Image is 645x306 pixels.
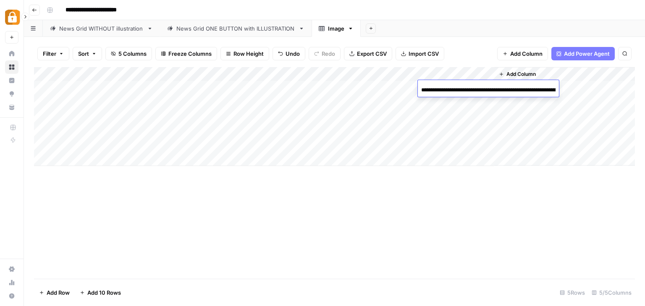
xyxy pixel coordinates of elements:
span: Freeze Columns [168,49,212,58]
img: Adzz Logo [5,10,20,25]
button: Add Column [497,47,548,60]
span: Add 10 Rows [87,288,121,297]
button: Add Power Agent [551,47,615,60]
span: Export CSV [357,49,387,58]
span: Sort [78,49,89,58]
span: Add Column [506,70,536,78]
a: News Grid ONE BUTTON with ILLUSTRATION [160,20,312,37]
button: Row Height [220,47,269,60]
a: News Grid WITHOUT illustration [43,20,160,37]
span: 5 Columns [118,49,147,58]
a: Home [5,47,18,60]
div: Image [328,24,344,33]
a: Browse [5,60,18,74]
a: Settings [5,262,18,276]
a: Image [312,20,361,37]
span: Add Row [47,288,70,297]
button: Filter [37,47,69,60]
span: Add Power Agent [564,49,610,58]
span: Import CSV [409,49,439,58]
a: Insights [5,74,18,87]
span: Redo [322,49,335,58]
button: 5 Columns [105,47,152,60]
a: Your Data [5,101,18,114]
button: Add Column [496,69,539,80]
a: Opportunities [5,87,18,101]
button: Workspace: Adzz [5,7,18,28]
span: Undo [286,49,300,58]
button: Undo [273,47,305,60]
span: Add Column [510,49,543,58]
button: Export CSV [344,47,392,60]
button: Sort [73,47,102,60]
div: News Grid ONE BUTTON with ILLUSTRATION [176,24,295,33]
button: Add Row [34,286,75,299]
button: Redo [309,47,341,60]
button: Import CSV [396,47,444,60]
button: Help + Support [5,289,18,303]
button: Add 10 Rows [75,286,126,299]
div: 5 Rows [556,286,588,299]
div: News Grid WITHOUT illustration [59,24,144,33]
div: 5/5 Columns [588,286,635,299]
a: Usage [5,276,18,289]
span: Row Height [233,49,264,58]
span: Filter [43,49,56,58]
button: Freeze Columns [155,47,217,60]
